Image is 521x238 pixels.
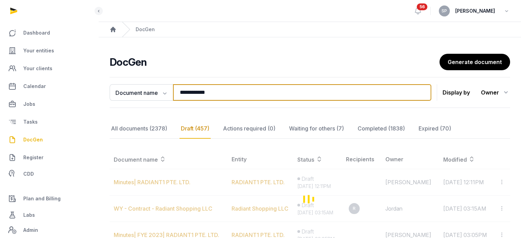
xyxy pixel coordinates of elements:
a: Generate document [439,54,510,70]
span: Tasks [23,118,38,126]
a: Calendar [5,78,93,95]
span: Your entities [23,47,54,55]
a: Dashboard [5,25,93,41]
a: Register [5,149,93,166]
h2: DocGen [110,56,439,68]
nav: Breadcrumb [99,22,521,37]
div: DocGen [136,26,155,33]
a: CDD [5,167,93,181]
nav: Tabs [110,119,510,139]
button: SP [439,5,450,16]
div: Waiting for others (7) [288,119,345,139]
div: Expired (70) [417,119,452,139]
a: Plan and Billing [5,190,93,207]
span: 56 [417,3,427,10]
span: Calendar [23,82,46,90]
p: Display by [443,87,470,98]
span: Jobs [23,100,35,108]
span: Plan and Billing [23,195,61,203]
span: CDD [23,170,34,178]
span: DocGen [23,136,43,144]
div: Actions required (0) [222,119,277,139]
span: SP [442,9,447,13]
div: Draft (457) [179,119,211,139]
span: Your clients [23,64,52,73]
button: Document name [110,84,173,101]
span: Admin [23,226,38,234]
a: Admin [5,223,93,237]
a: Your entities [5,42,93,59]
div: Owner [481,87,510,98]
a: Jobs [5,96,93,112]
a: DocGen [5,131,93,148]
a: Labs [5,207,93,223]
div: Completed (1838) [356,119,406,139]
div: All documents (2378) [110,119,169,139]
a: Tasks [5,114,93,130]
span: Labs [23,211,35,219]
span: Dashboard [23,29,50,37]
span: [PERSON_NAME] [455,7,495,15]
a: Your clients [5,60,93,77]
span: Register [23,153,44,162]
